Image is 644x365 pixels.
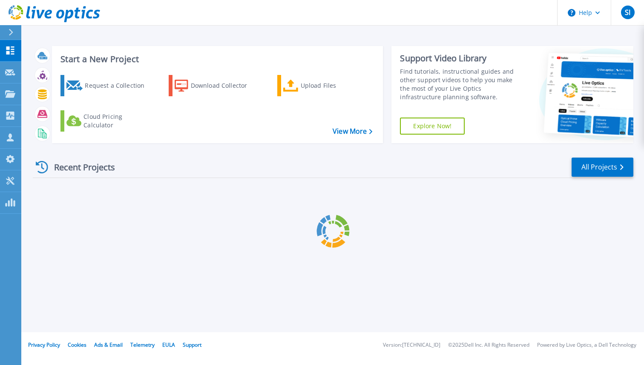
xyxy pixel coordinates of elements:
div: Support Video Library [400,53,521,64]
a: Telemetry [130,341,155,348]
a: Download Collector [169,75,264,96]
div: Cloud Pricing Calculator [83,112,152,129]
div: Find tutorials, instructional guides and other support videos to help you make the most of your L... [400,67,521,101]
li: Powered by Live Optics, a Dell Technology [537,342,636,348]
a: Upload Files [277,75,372,96]
a: Ads & Email [94,341,123,348]
h3: Start a New Project [60,55,372,64]
a: Cookies [68,341,86,348]
a: EULA [162,341,175,348]
div: Recent Projects [33,157,126,178]
li: © 2025 Dell Inc. All Rights Reserved [448,342,529,348]
a: Support [183,341,201,348]
a: View More [333,127,372,135]
a: Request a Collection [60,75,155,96]
a: All Projects [572,158,633,177]
a: Privacy Policy [28,341,60,348]
li: Version: [TECHNICAL_ID] [383,342,440,348]
span: SI [625,9,630,16]
div: Request a Collection [85,77,153,94]
div: Upload Files [301,77,369,94]
a: Cloud Pricing Calculator [60,110,155,132]
div: Download Collector [191,77,259,94]
a: Explore Now! [400,118,465,135]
